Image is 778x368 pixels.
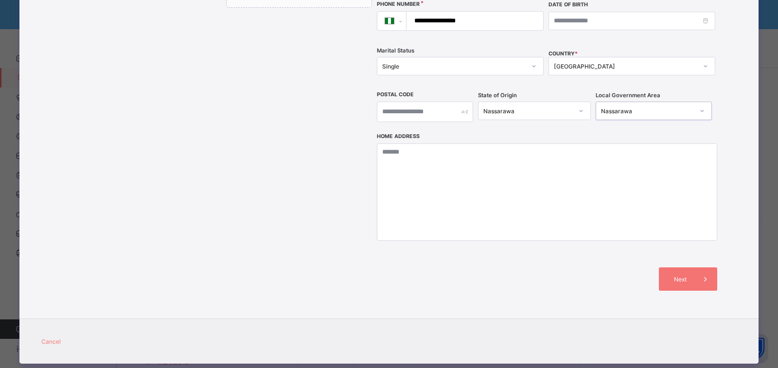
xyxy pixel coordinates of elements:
[377,1,420,7] label: Phone Number
[596,92,660,99] span: Local Government Area
[377,91,414,98] label: Postal Code
[483,107,573,115] div: Nassarawa
[478,92,517,99] span: State of Origin
[548,51,578,57] span: COUNTRY
[382,63,526,70] div: Single
[554,63,697,70] div: [GEOGRAPHIC_DATA]
[377,133,420,140] label: Home Address
[666,276,694,283] span: Next
[377,47,414,54] span: Marital Status
[41,338,61,345] span: Cancel
[601,107,694,115] div: Nassarawa
[548,1,588,8] label: Date of Birth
